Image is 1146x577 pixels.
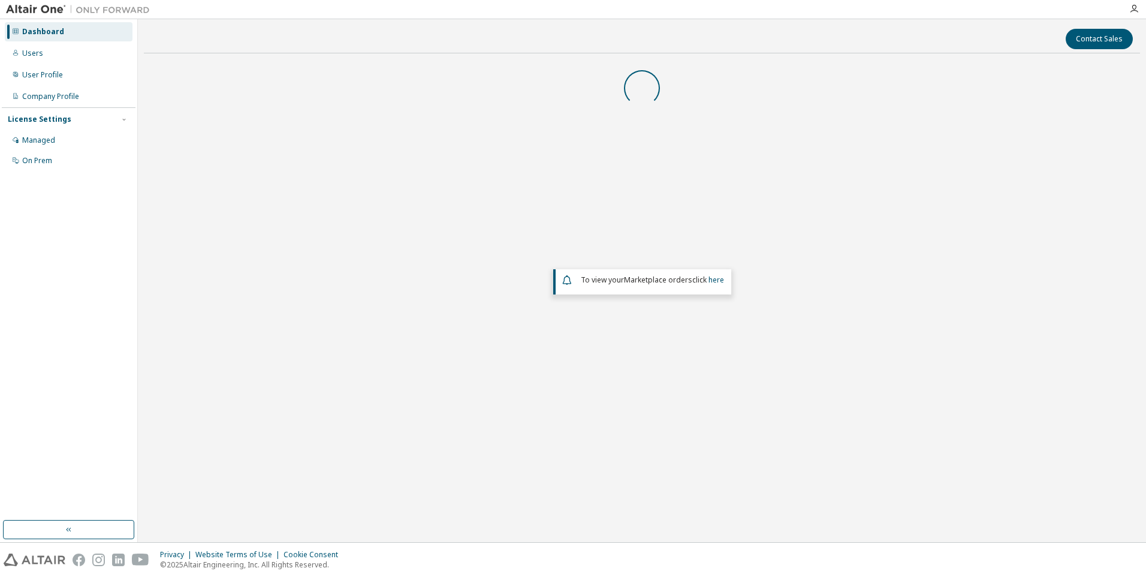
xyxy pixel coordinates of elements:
[22,49,43,58] div: Users
[22,156,52,166] div: On Prem
[22,70,63,80] div: User Profile
[92,554,105,566] img: instagram.svg
[195,550,284,560] div: Website Terms of Use
[112,554,125,566] img: linkedin.svg
[4,554,65,566] img: altair_logo.svg
[284,550,345,560] div: Cookie Consent
[132,554,149,566] img: youtube.svg
[6,4,156,16] img: Altair One
[22,136,55,145] div: Managed
[160,550,195,560] div: Privacy
[160,560,345,570] p: © 2025 Altair Engineering, Inc. All Rights Reserved.
[581,275,724,285] span: To view your click
[8,115,71,124] div: License Settings
[624,275,692,285] em: Marketplace orders
[22,92,79,101] div: Company Profile
[708,275,724,285] a: here
[73,554,85,566] img: facebook.svg
[1066,29,1133,49] button: Contact Sales
[22,27,64,37] div: Dashboard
